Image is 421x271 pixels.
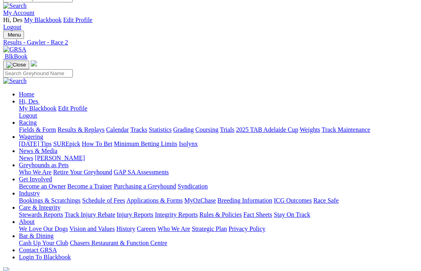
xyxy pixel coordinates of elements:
[313,197,338,204] a: Race Safe
[3,61,29,69] button: Toggle navigation
[149,126,172,133] a: Statistics
[19,254,71,260] a: Login To Blackbook
[137,225,156,232] a: Careers
[322,126,370,133] a: Track Maintenance
[19,169,418,176] div: Greyhounds as Pets
[117,211,153,218] a: Injury Reports
[19,126,418,133] div: Racing
[19,197,80,204] a: Bookings & Scratchings
[57,126,104,133] a: Results & Replays
[58,105,87,112] a: Edit Profile
[19,147,57,154] a: News & Media
[19,105,418,119] div: Hi, Des
[114,140,177,147] a: Minimum Betting Limits
[19,225,68,232] a: We Love Our Dogs
[19,240,418,247] div: Bar & Dining
[300,126,320,133] a: Weights
[3,9,35,16] a: My Account
[19,183,418,190] div: Get Involved
[228,225,265,232] a: Privacy Policy
[3,46,26,53] img: GRSA
[192,225,227,232] a: Strategic Plan
[220,126,234,133] a: Trials
[19,91,34,98] a: Home
[19,140,52,147] a: [DATE] Tips
[155,211,198,218] a: Integrity Reports
[19,98,38,105] span: Hi, Des
[19,126,56,133] a: Fields & Form
[8,32,21,38] span: Menu
[106,126,129,133] a: Calendar
[236,126,298,133] a: 2025 TAB Adelaide Cup
[82,197,125,204] a: Schedule of Fees
[19,169,52,175] a: Who We Are
[19,183,66,190] a: Become an Owner
[274,211,310,218] a: Stay On Track
[19,133,43,140] a: Wagering
[19,225,418,232] div: About
[179,140,198,147] a: Isolynx
[82,140,113,147] a: How To Bet
[19,240,68,246] a: Cash Up Your Club
[19,176,52,183] a: Get Involved
[19,119,37,126] a: Racing
[19,211,418,218] div: Care & Integrity
[6,62,26,68] img: Close
[53,140,80,147] a: SUREpick
[19,232,54,239] a: Bar & Dining
[199,211,242,218] a: Rules & Policies
[5,53,28,60] span: BlkBook
[53,169,112,175] a: Retire Your Greyhound
[24,17,62,23] a: My Blackbook
[184,197,216,204] a: MyOzChase
[19,140,418,147] div: Wagering
[3,69,73,77] input: Search
[3,39,418,46] a: Results - Gawler - Race 2
[114,169,169,175] a: GAP SA Assessments
[126,197,183,204] a: Applications & Forms
[116,225,135,232] a: History
[69,225,115,232] a: Vision and Values
[19,112,37,119] a: Logout
[19,162,69,168] a: Greyhounds as Pets
[35,155,85,161] a: [PERSON_NAME]
[158,225,190,232] a: Who We Are
[19,247,57,253] a: Contact GRSA
[243,211,272,218] a: Fact Sheets
[19,211,63,218] a: Stewards Reports
[3,2,27,9] img: Search
[19,155,33,161] a: News
[3,17,418,31] div: My Account
[217,197,272,204] a: Breeding Information
[70,240,167,246] a: Chasers Restaurant & Function Centre
[19,98,40,105] a: Hi, Des
[173,126,194,133] a: Grading
[3,77,27,85] img: Search
[19,105,57,112] a: My Blackbook
[130,126,147,133] a: Tracks
[3,17,22,23] span: Hi, Des
[19,204,61,211] a: Care & Integrity
[3,31,24,39] button: Toggle navigation
[63,17,92,23] a: Edit Profile
[19,218,35,225] a: About
[67,183,112,190] a: Become a Trainer
[19,197,418,204] div: Industry
[65,211,115,218] a: Track Injury Rebate
[178,183,208,190] a: Syndication
[114,183,176,190] a: Purchasing a Greyhound
[274,197,312,204] a: ICG Outcomes
[3,24,21,30] a: Logout
[19,190,40,197] a: Industry
[3,53,28,60] a: BlkBook
[195,126,219,133] a: Coursing
[31,60,37,66] img: logo-grsa-white.png
[19,155,418,162] div: News & Media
